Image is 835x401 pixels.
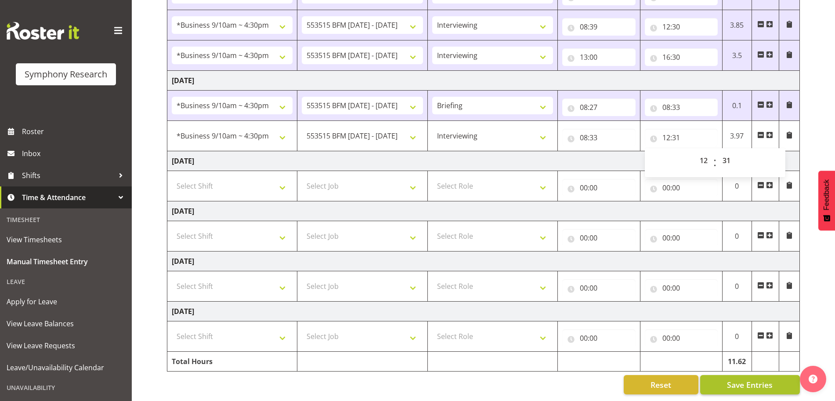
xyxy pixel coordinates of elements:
td: [DATE] [167,71,800,91]
td: 3.97 [722,121,752,151]
span: View Leave Balances [7,317,125,330]
div: Leave [2,273,130,291]
input: Click to select... [562,329,635,347]
input: Click to select... [645,279,718,297]
input: Click to select... [562,98,635,116]
div: Timesheet [2,211,130,229]
input: Click to select... [562,279,635,297]
span: : [713,152,716,174]
a: View Leave Requests [2,335,130,357]
td: 11.62 [722,352,752,372]
span: Roster [22,125,127,138]
td: 0 [722,221,752,252]
td: 0.1 [722,91,752,121]
input: Click to select... [645,98,718,116]
input: Click to select... [562,229,635,247]
td: 3.5 [722,40,752,71]
input: Click to select... [645,18,718,36]
button: Save Entries [700,375,800,394]
span: Leave/Unavailability Calendar [7,361,125,374]
span: Save Entries [727,379,773,390]
img: Rosterit website logo [7,22,79,40]
input: Click to select... [562,48,635,66]
a: View Leave Balances [2,313,130,335]
input: Click to select... [645,229,718,247]
td: [DATE] [167,201,800,221]
input: Click to select... [562,179,635,197]
span: Time & Attendance [22,191,114,204]
div: Unavailability [2,379,130,397]
td: 0 [722,171,752,201]
button: Feedback - Show survey [818,171,835,230]
img: help-xxl-2.png [809,375,817,383]
input: Click to select... [562,129,635,146]
input: Click to select... [645,48,718,66]
td: [DATE] [167,302,800,321]
a: Leave/Unavailability Calendar [2,357,130,379]
div: Symphony Research [25,68,107,81]
span: Apply for Leave [7,295,125,308]
td: 3.85 [722,10,752,40]
td: [DATE] [167,151,800,171]
input: Click to select... [562,18,635,36]
span: View Leave Requests [7,339,125,352]
span: Inbox [22,147,127,160]
span: Shifts [22,169,114,182]
span: Manual Timesheet Entry [7,255,125,268]
td: [DATE] [167,252,800,271]
a: Apply for Leave [2,291,130,313]
span: Feedback [823,179,831,210]
input: Click to select... [645,179,718,197]
td: 0 [722,321,752,352]
td: Total Hours [167,352,297,372]
input: Click to select... [645,329,718,347]
span: View Timesheets [7,233,125,246]
a: Manual Timesheet Entry [2,251,130,273]
span: Reset [651,379,671,390]
a: View Timesheets [2,229,130,251]
td: 0 [722,271,752,302]
input: Click to select... [645,129,718,146]
button: Reset [624,375,698,394]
